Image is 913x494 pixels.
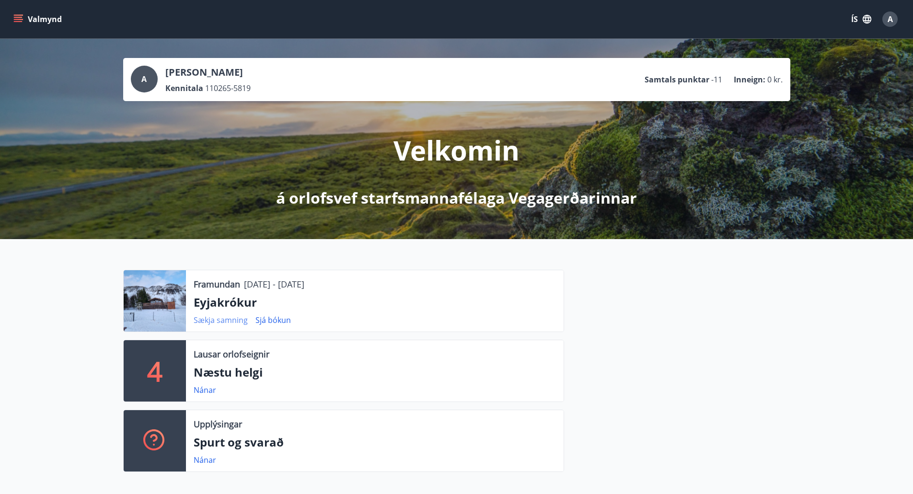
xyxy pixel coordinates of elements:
[878,8,901,31] button: A
[147,353,162,389] p: 4
[393,132,520,168] p: Velkomin
[767,74,783,85] span: 0 kr.
[194,385,216,395] a: Nánar
[205,83,251,93] span: 110265-5819
[645,74,709,85] p: Samtals punktar
[711,74,722,85] span: -11
[194,315,248,325] a: Sækja samning
[194,348,269,360] p: Lausar orlofseignir
[12,11,66,28] button: menu
[194,278,240,290] p: Framundan
[194,455,216,465] a: Nánar
[888,14,893,24] span: A
[276,187,637,208] p: á orlofsvef starfsmannafélaga Vegagerðarinnar
[141,74,147,84] span: A
[255,315,291,325] a: Sjá bókun
[194,434,556,450] p: Spurt og svarað
[194,294,556,310] p: Eyjakrókur
[846,11,877,28] button: ÍS
[194,418,242,430] p: Upplýsingar
[244,278,304,290] p: [DATE] - [DATE]
[165,83,203,93] p: Kennitala
[734,74,765,85] p: Inneign :
[165,66,251,79] p: [PERSON_NAME]
[194,364,556,380] p: Næstu helgi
